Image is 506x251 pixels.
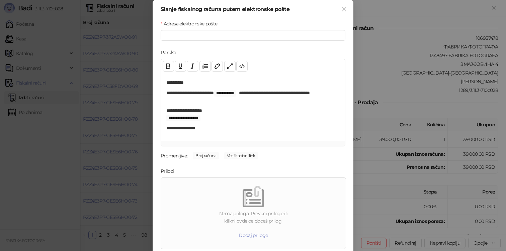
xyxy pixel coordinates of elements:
button: Full screen [224,61,236,72]
button: Bold [163,61,174,72]
button: Italic [187,61,198,72]
span: close [341,7,347,12]
img: empty [243,186,264,207]
span: Verifikacioni link [224,152,258,159]
label: Prilozi [161,167,178,175]
button: Code view [236,61,248,72]
button: Underline [175,61,186,72]
label: Poruka [161,49,180,56]
span: Broj računa [193,152,219,159]
button: Link [212,61,223,72]
span: Zatvori [339,7,349,12]
input: Adresa elektronske pošte [161,30,345,41]
div: Slanje fiskalnog računa putem elektronske pošte [161,7,345,12]
span: emptyNema priloga. Prevuci priloge iliklikni ovde da dodaš prilog.Dodaj priloge [164,180,343,246]
button: List [199,61,211,72]
button: Dodaj priloge [233,230,273,241]
div: Promenljive: [161,152,187,159]
button: Close [339,4,349,15]
div: Nema priloga. Prevuci priloge ili klikni ovde da dodaš prilog. [164,210,343,225]
label: Adresa elektronske pošte [161,20,222,27]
